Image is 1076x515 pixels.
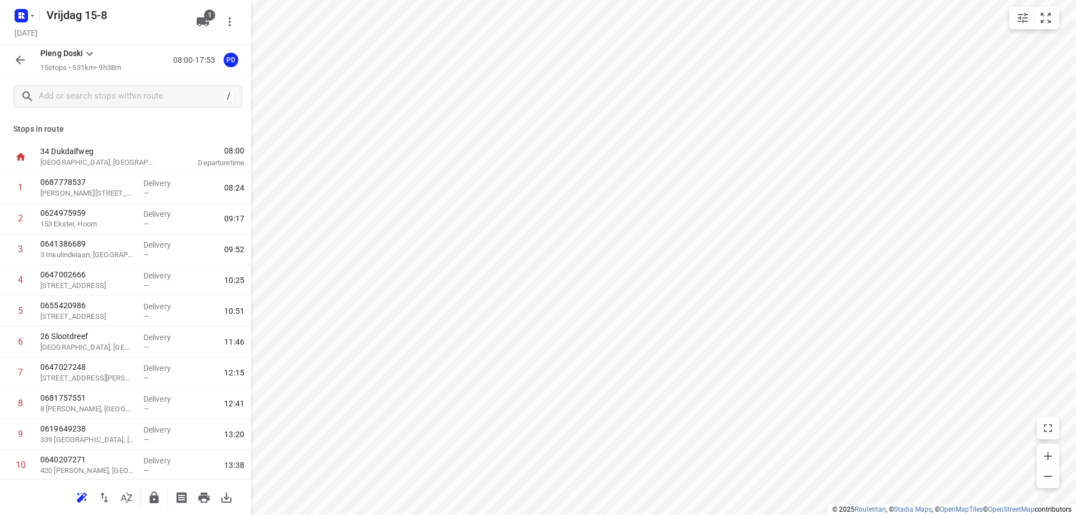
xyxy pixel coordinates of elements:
[40,300,134,311] p: 0655420986
[16,460,26,470] div: 10
[224,53,238,67] div: PD
[143,220,149,228] span: —
[40,188,134,199] p: [PERSON_NAME][STREET_ADDRESS]
[143,486,165,509] button: Lock route
[143,178,185,189] p: Delivery
[40,249,134,261] p: 3 Insulindelaan, Wormerveer
[894,505,932,513] a: Stadia Maps
[40,238,134,249] p: 0641386689
[42,6,187,24] h5: Vrijdag 15-8
[40,361,134,373] p: 0647027248
[40,373,134,384] p: [STREET_ADDRESS][PERSON_NAME]
[143,250,149,259] span: —
[40,207,134,219] p: 0624975959
[40,311,134,322] p: [STREET_ADDRESS]
[1035,7,1057,29] button: Fit zoom
[222,90,235,103] div: /
[143,332,185,343] p: Delivery
[224,398,244,409] span: 12:41
[93,491,115,502] span: Reverse route
[40,454,134,465] p: 0640207271
[143,281,149,290] span: —
[18,275,23,285] div: 4
[18,336,23,347] div: 6
[224,182,244,193] span: 08:24
[224,275,244,286] span: 10:25
[40,434,134,446] p: 339 [GEOGRAPHIC_DATA], [GEOGRAPHIC_DATA]
[224,244,244,255] span: 09:52
[1012,7,1034,29] button: Map settings
[143,312,149,321] span: —
[224,367,244,378] span: 12:15
[855,505,886,513] a: Routetitan
[143,405,149,413] span: —
[143,239,185,250] p: Delivery
[143,343,149,351] span: —
[192,11,214,33] button: 1
[143,363,185,374] p: Delivery
[18,305,23,316] div: 5
[170,491,193,502] span: Print shipping labels
[40,342,134,353] p: [GEOGRAPHIC_DATA], [GEOGRAPHIC_DATA]
[18,429,23,439] div: 9
[193,491,215,502] span: Print route
[143,208,185,220] p: Delivery
[115,491,138,502] span: Sort by time window
[143,455,185,466] p: Delivery
[173,54,220,66] p: 08:00-17:53
[224,336,244,347] span: 11:46
[40,146,157,157] p: 34 Dukdalfweg
[215,491,238,502] span: Download route
[39,88,222,105] input: Add or search stops within route
[143,374,149,382] span: —
[40,465,134,476] p: 420 [PERSON_NAME], [GEOGRAPHIC_DATA]
[143,301,185,312] p: Delivery
[143,270,185,281] p: Delivery
[18,244,23,254] div: 3
[143,424,185,435] p: Delivery
[143,435,149,444] span: —
[224,305,244,317] span: 10:51
[204,10,215,21] span: 1
[13,123,238,135] p: Stops in route
[220,49,242,71] button: PD
[988,505,1035,513] a: OpenStreetMap
[940,505,983,513] a: OpenMapTiles
[224,213,244,224] span: 09:17
[40,403,134,415] p: 8 Jozef Israëlsstraat, Papendrecht
[40,177,134,188] p: 0687778537
[18,213,23,224] div: 2
[71,491,93,502] span: Reoptimize route
[10,26,42,39] h5: Project date
[40,331,134,342] p: 26 Slootdreef
[40,280,134,291] p: [STREET_ADDRESS]
[170,145,244,156] span: 08:00
[40,423,134,434] p: 0619649238
[18,182,23,193] div: 1
[143,393,185,405] p: Delivery
[18,367,23,378] div: 7
[40,48,83,59] p: Pleng Doski
[40,63,121,73] p: 15 stops • 531km • 9h38m
[224,460,244,471] span: 13:38
[143,189,149,197] span: —
[1009,7,1059,29] div: small contained button group
[219,11,241,33] button: More
[832,505,1072,513] li: © 2025 , © , © © contributors
[18,398,23,409] div: 8
[40,269,134,280] p: 0647002666
[40,157,157,168] p: [GEOGRAPHIC_DATA], [GEOGRAPHIC_DATA]
[143,466,149,475] span: —
[40,392,134,403] p: 0681757551
[170,157,244,169] p: Departure time
[224,429,244,440] span: 13:20
[40,219,134,230] p: 153 Ekster, Hoorn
